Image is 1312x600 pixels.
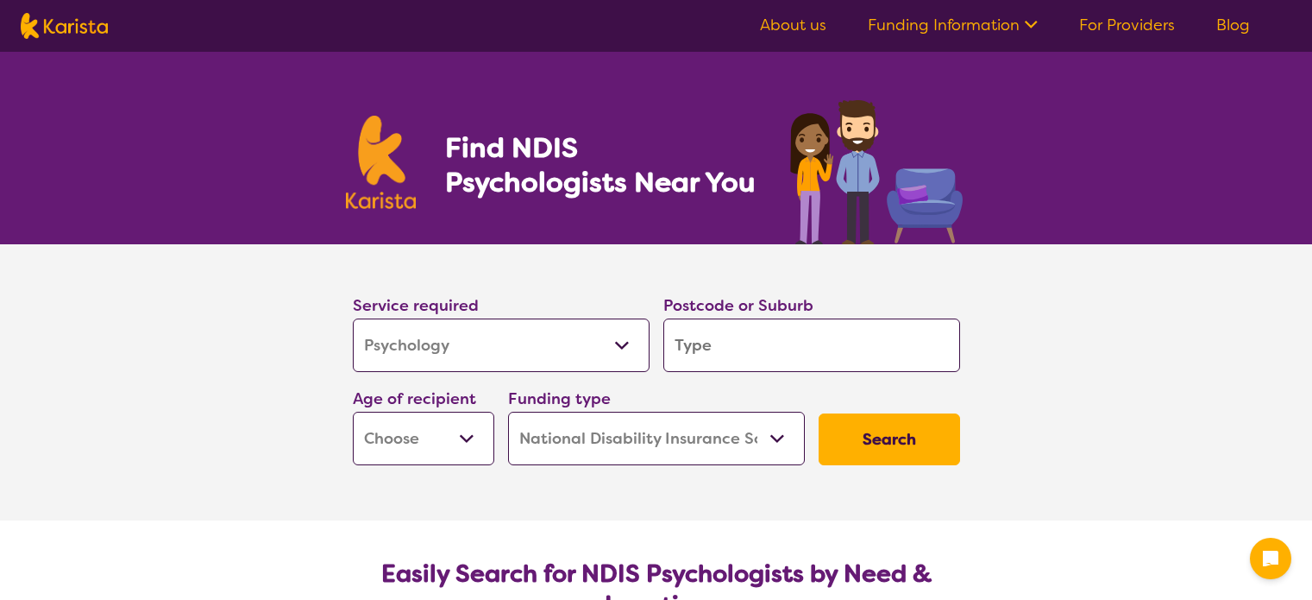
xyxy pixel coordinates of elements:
[1079,15,1175,35] a: For Providers
[445,130,764,199] h1: Find NDIS Psychologists Near You
[353,388,476,409] label: Age of recipient
[21,13,108,39] img: Karista logo
[508,388,611,409] label: Funding type
[760,15,826,35] a: About us
[663,319,960,372] input: Type
[1216,15,1250,35] a: Blog
[353,295,479,316] label: Service required
[346,116,417,209] img: Karista logo
[663,295,813,316] label: Postcode or Suburb
[784,93,967,244] img: psychology
[868,15,1038,35] a: Funding Information
[819,414,960,465] button: Search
